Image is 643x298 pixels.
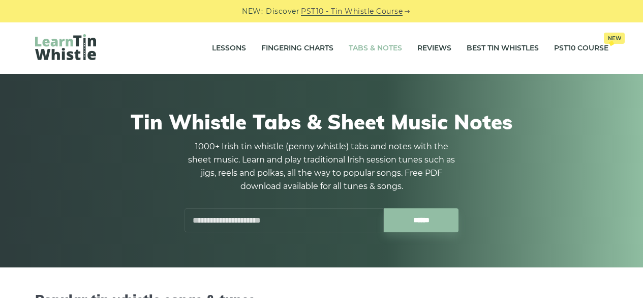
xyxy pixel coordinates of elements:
[35,110,608,134] h1: Tin Whistle Tabs & Sheet Music Notes
[261,36,333,61] a: Fingering Charts
[467,36,539,61] a: Best Tin Whistles
[35,34,96,60] img: LearnTinWhistle.com
[212,36,246,61] a: Lessons
[554,36,608,61] a: PST10 CourseNew
[417,36,451,61] a: Reviews
[349,36,402,61] a: Tabs & Notes
[604,33,625,44] span: New
[185,140,459,193] p: 1000+ Irish tin whistle (penny whistle) tabs and notes with the sheet music. Learn and play tradi...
